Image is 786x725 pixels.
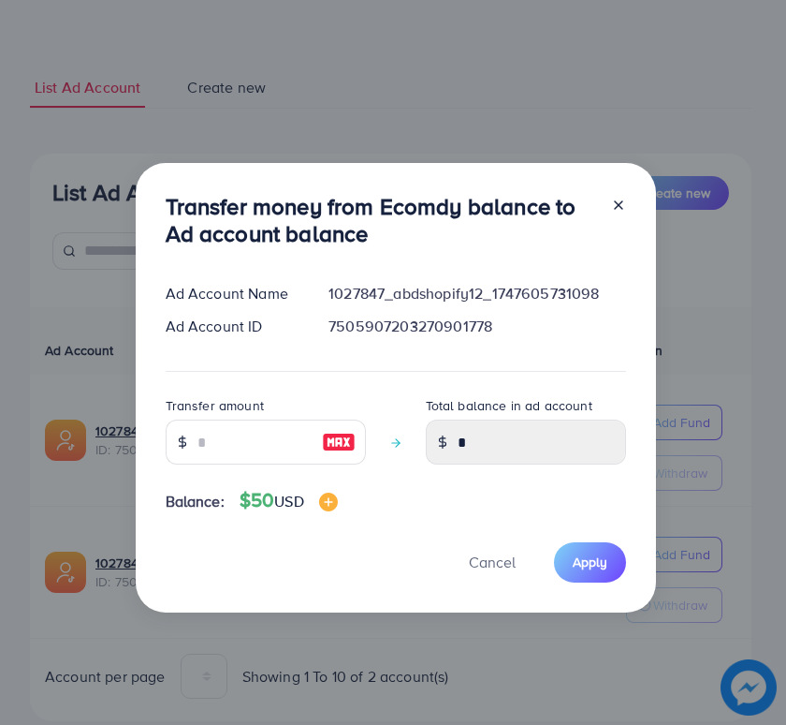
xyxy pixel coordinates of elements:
div: Ad Account Name [151,283,314,304]
button: Apply [554,542,626,583]
img: image [322,431,356,453]
div: Ad Account ID [151,316,314,337]
span: Apply [573,553,607,571]
div: 7505907203270901778 [313,316,640,337]
span: USD [274,491,303,511]
span: Balance: [166,491,225,512]
h4: $50 [240,489,338,512]
label: Transfer amount [166,396,264,415]
label: Total balance in ad account [426,396,592,415]
h3: Transfer money from Ecomdy balance to Ad account balance [166,193,596,247]
span: Cancel [469,552,516,572]
button: Cancel [445,542,539,583]
div: 1027847_abdshopify12_1747605731098 [313,283,640,304]
img: image [319,493,338,511]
